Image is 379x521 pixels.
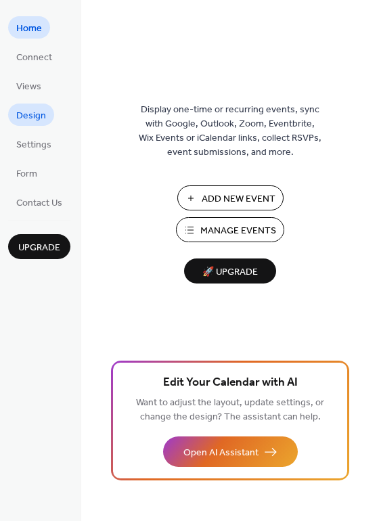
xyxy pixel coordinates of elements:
span: Design [16,109,46,123]
a: Connect [8,45,60,68]
span: Upgrade [18,241,60,255]
span: 🚀 Upgrade [192,263,268,281]
span: Contact Us [16,196,62,210]
a: Home [8,16,50,39]
button: 🚀 Upgrade [184,258,276,284]
span: Views [16,80,41,94]
a: Form [8,162,45,184]
button: Manage Events [176,217,284,242]
span: Form [16,167,37,181]
a: Settings [8,133,60,155]
span: Add New Event [202,192,275,206]
a: Views [8,74,49,97]
button: Upgrade [8,234,70,259]
span: Open AI Assistant [183,446,259,460]
span: Want to adjust the layout, update settings, or change the design? The assistant can help. [136,394,324,426]
button: Open AI Assistant [163,436,298,467]
span: Connect [16,51,52,65]
span: Home [16,22,42,36]
a: Contact Us [8,191,70,213]
a: Design [8,104,54,126]
span: Settings [16,138,51,152]
button: Add New Event [177,185,284,210]
span: Display one-time or recurring events, sync with Google, Outlook, Zoom, Eventbrite, Wix Events or ... [139,103,321,160]
span: Manage Events [200,224,276,238]
span: Edit Your Calendar with AI [163,373,298,392]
